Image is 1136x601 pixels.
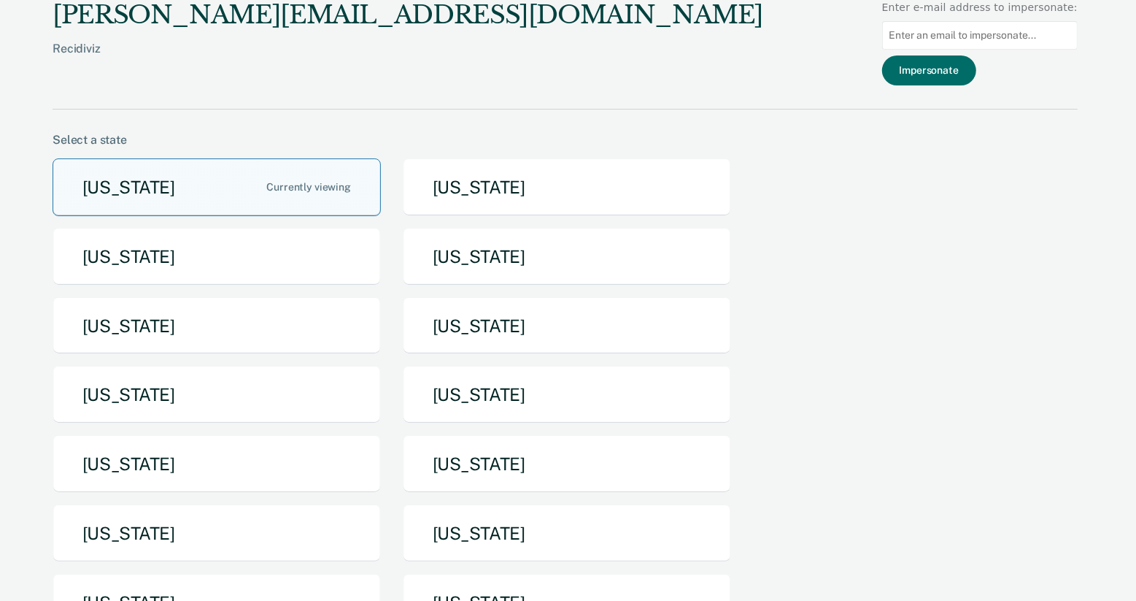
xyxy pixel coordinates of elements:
[53,133,1078,147] div: Select a state
[53,297,381,355] button: [US_STATE]
[403,505,731,562] button: [US_STATE]
[53,505,381,562] button: [US_STATE]
[403,297,731,355] button: [US_STATE]
[403,435,731,493] button: [US_STATE]
[882,21,1078,50] input: Enter an email to impersonate...
[403,158,731,216] button: [US_STATE]
[882,55,976,85] button: Impersonate
[53,42,763,79] div: Recidiviz
[53,158,381,216] button: [US_STATE]
[53,228,381,286] button: [US_STATE]
[53,366,381,424] button: [US_STATE]
[53,435,381,493] button: [US_STATE]
[403,228,731,286] button: [US_STATE]
[403,366,731,424] button: [US_STATE]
